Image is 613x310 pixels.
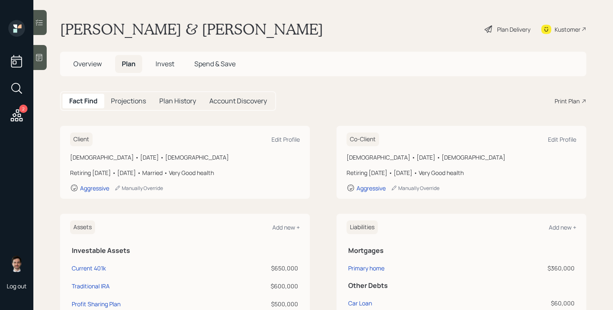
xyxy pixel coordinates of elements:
div: Kustomer [555,25,580,34]
div: Retiring [DATE] • [DATE] • Married • Very Good health [70,168,300,177]
div: Profit Sharing Plan [72,300,121,308]
span: Overview [73,59,102,68]
div: Edit Profile [271,135,300,143]
div: Retiring [DATE] • [DATE] • Very Good health [347,168,576,177]
h1: [PERSON_NAME] & [PERSON_NAME] [60,20,323,38]
img: jonah-coleman-headshot.png [8,255,25,272]
div: $60,000 [478,299,575,307]
div: Plan Delivery [497,25,530,34]
div: Traditional IRA [72,282,110,290]
h6: Client [70,132,93,146]
div: $500,000 [236,300,298,308]
h5: Investable Assets [72,247,298,255]
div: Add new + [272,223,300,231]
div: Add new + [549,223,576,231]
div: Aggressive [357,184,386,192]
div: Manually Override [391,185,440,192]
div: Aggressive [80,184,109,192]
span: Plan [122,59,136,68]
span: Invest [156,59,174,68]
div: Edit Profile [548,135,576,143]
div: 2 [19,105,28,113]
div: Primary home [348,264,384,272]
div: $650,000 [236,264,298,272]
h6: Assets [70,220,95,234]
div: [DEMOGRAPHIC_DATA] • [DATE] • [DEMOGRAPHIC_DATA] [347,153,576,162]
h5: Mortgages [348,247,575,255]
h5: Projections [111,97,146,105]
span: Spend & Save [194,59,236,68]
div: Current 401k [72,264,106,272]
h5: Account Discovery [209,97,267,105]
h5: Plan History [159,97,196,105]
h5: Other Debts [348,282,575,290]
h6: Co-Client [347,132,379,146]
div: $600,000 [236,282,298,290]
div: Log out [7,282,27,290]
h6: Liabilities [347,220,378,234]
div: Car Loan [348,299,372,307]
div: $360,000 [478,264,575,272]
div: Manually Override [114,185,163,192]
div: Print Plan [555,97,580,105]
h5: Fact Find [69,97,98,105]
div: [DEMOGRAPHIC_DATA] • [DATE] • [DEMOGRAPHIC_DATA] [70,153,300,162]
